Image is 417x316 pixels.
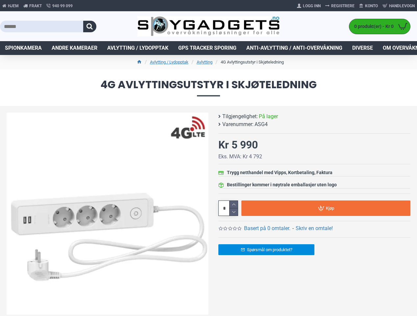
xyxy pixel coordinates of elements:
a: 0 produkt(er) - Kr 0 [349,19,410,34]
a: Avlytting / Lydopptak [102,41,173,55]
a: Basert på 0 omtaler. [244,224,290,232]
span: Hjem [8,3,19,9]
span: Frakt [29,3,42,9]
span: Kjøp [326,206,334,210]
b: Tilgjengelighet: [222,113,258,120]
span: På lager [259,113,278,120]
span: Spionkamera [5,44,42,52]
span: Diverse [352,44,373,52]
a: Konto [357,1,380,11]
div: Trygg netthandel med Vipps, Kortbetaling, Faktura [227,169,332,176]
b: Varenummer: [222,120,254,128]
span: GPS Tracker Sporing [178,44,236,52]
span: 4G Avlyttingsutstyr i Skjøteledning [7,79,410,96]
a: Logg Inn [295,1,323,11]
a: Anti-avlytting / Anti-overvåkning [241,41,347,55]
span: Logg Inn [303,3,321,9]
a: Spørsmål om produktet? [218,244,314,255]
a: Handlevogn [380,1,417,11]
div: Kr 5 990 [218,137,258,153]
a: Avlytting / Lydopptak [150,59,188,66]
a: Registrere [323,1,357,11]
div: Bestillinger kommer i nøytrale emballasjer uten logo [227,181,337,188]
span: Andre kameraer [52,44,97,52]
span: 940 99 099 [52,3,73,9]
img: 4G romavlytter i skjøteledning - SpyGadgets.no [7,113,208,315]
img: SpyGadgets.no [137,16,279,37]
span: ASG4 [255,120,268,128]
a: Avlytting [197,59,212,66]
span: Anti-avlytting / Anti-overvåkning [246,44,342,52]
a: Skriv en omtale! [296,224,333,232]
span: Konto [365,3,378,9]
a: Diverse [347,41,378,55]
b: - [292,225,294,231]
span: Avlytting / Lydopptak [107,44,168,52]
span: Registrere [331,3,355,9]
span: 0 produkt(er) - Kr 0 [349,23,395,30]
a: Andre kameraer [47,41,102,55]
a: GPS Tracker Sporing [173,41,241,55]
span: Handlevogn [389,3,415,9]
